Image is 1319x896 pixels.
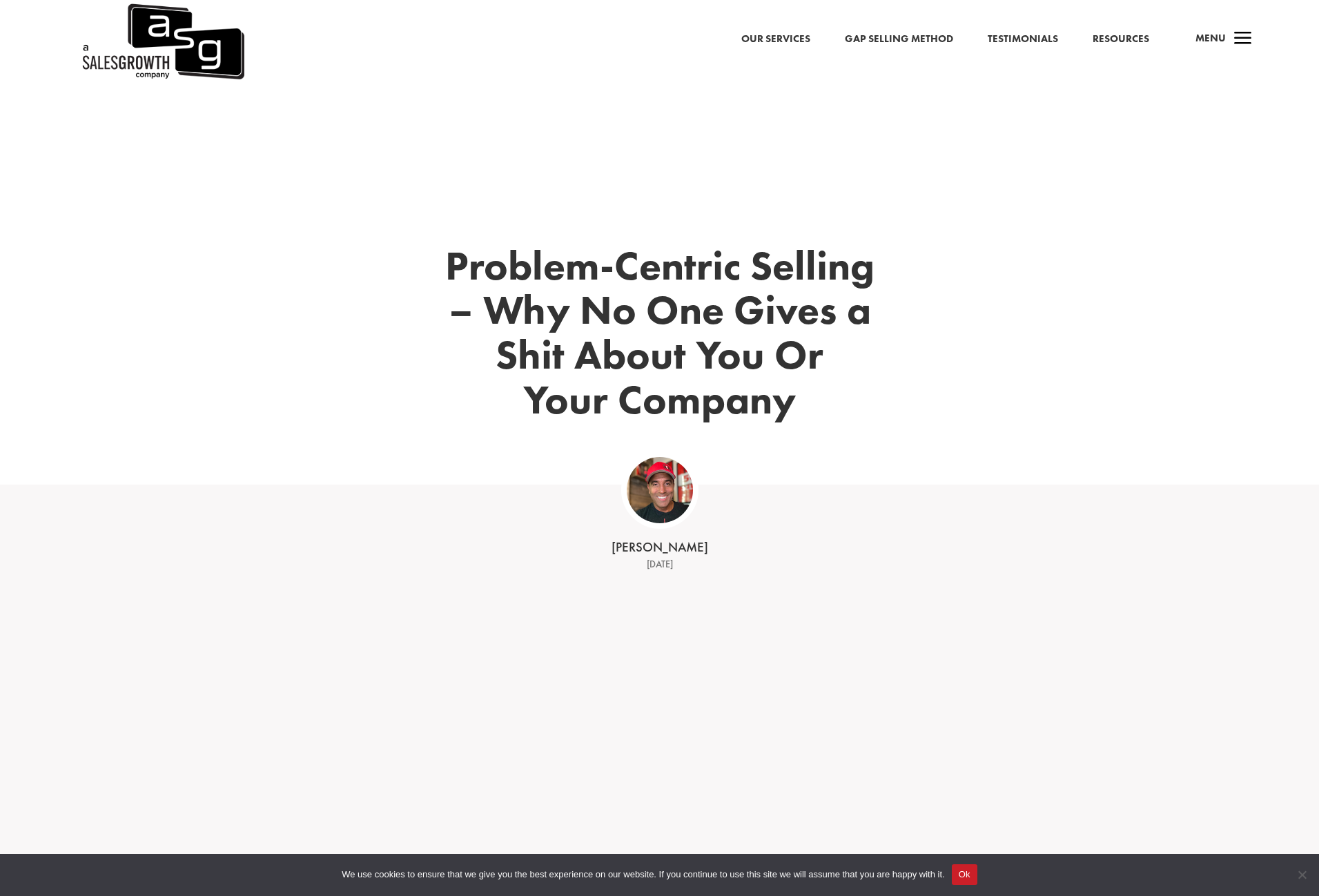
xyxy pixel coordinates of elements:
div: [PERSON_NAME] [446,538,874,557]
img: ASG Co_alternate lockup (1) [627,457,693,523]
div: [DATE] [446,556,874,573]
span: No [1295,868,1309,882]
span: Menu [1195,31,1226,45]
a: Testimonials [988,30,1058,48]
button: Ok [952,864,977,885]
a: Our Services [741,30,810,48]
span: We use cookies to ensure that we give you the best experience on our website. If you continue to ... [342,868,944,882]
span: a [1229,26,1257,53]
h1: Problem-Centric Selling – Why No One Gives a Shit About You Or Your Company [432,244,888,429]
a: Gap Selling Method [845,30,953,48]
a: Resources [1093,30,1149,48]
